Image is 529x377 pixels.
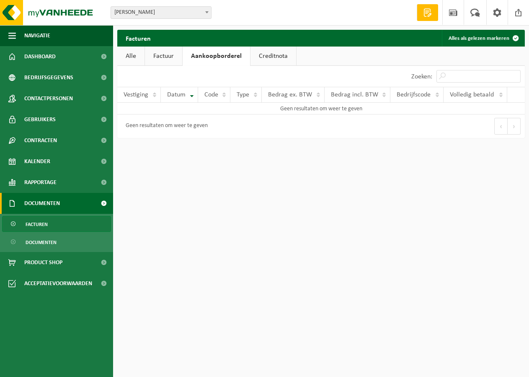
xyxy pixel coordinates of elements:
[111,6,212,19] span: DECAESTECKER TANIA - VLAMERTINGE
[111,7,211,18] span: DECAESTECKER TANIA - VLAMERTINGE
[24,130,57,151] span: Contracten
[397,91,431,98] span: Bedrijfscode
[494,118,508,135] button: Previous
[24,46,56,67] span: Dashboard
[121,119,208,134] div: Geen resultaten om weer te geven
[508,118,521,135] button: Next
[26,216,48,232] span: Facturen
[237,91,249,98] span: Type
[24,273,92,294] span: Acceptatievoorwaarden
[24,252,62,273] span: Product Shop
[450,91,494,98] span: Volledig betaald
[24,193,60,214] span: Documenten
[24,151,50,172] span: Kalender
[183,47,250,66] a: Aankoopborderel
[124,91,148,98] span: Vestiging
[411,73,432,80] label: Zoeken:
[24,172,57,193] span: Rapportage
[24,25,50,46] span: Navigatie
[268,91,312,98] span: Bedrag ex. BTW
[117,103,525,114] td: Geen resultaten om weer te geven
[167,91,186,98] span: Datum
[250,47,296,66] a: Creditnota
[204,91,218,98] span: Code
[117,47,145,66] a: Alle
[2,234,111,250] a: Documenten
[24,67,73,88] span: Bedrijfsgegevens
[117,30,159,46] h2: Facturen
[442,30,524,47] button: Alles als gelezen markeren
[24,88,73,109] span: Contactpersonen
[2,216,111,232] a: Facturen
[24,109,56,130] span: Gebruikers
[26,234,57,250] span: Documenten
[331,91,378,98] span: Bedrag incl. BTW
[145,47,182,66] a: Factuur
